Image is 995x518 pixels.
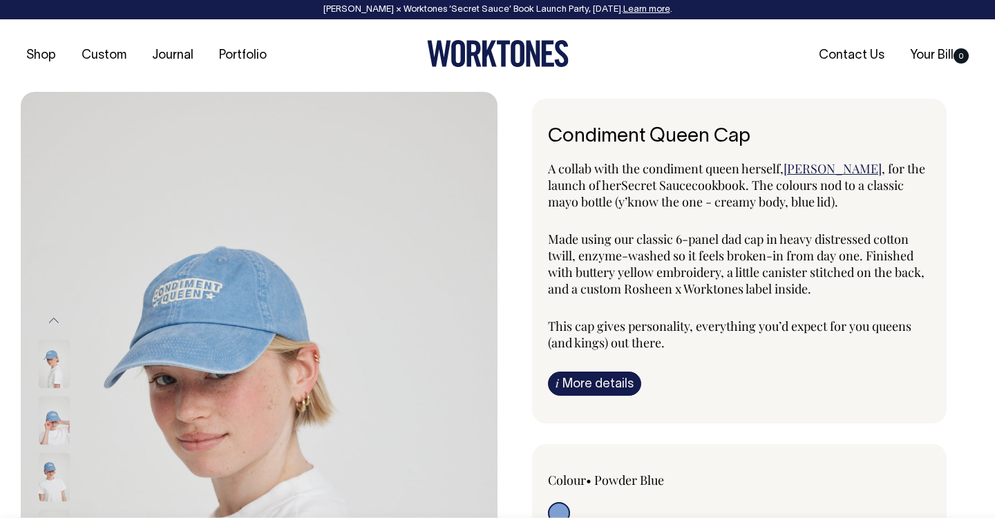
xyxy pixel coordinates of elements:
label: Powder Blue [594,472,664,488]
a: Learn more [623,6,670,14]
a: iMore details [548,372,641,396]
span: cookbook. The colours nod to a classic mayo bottle (y’know the one - creamy body, blue lid). [548,177,904,210]
a: Custom [76,44,132,67]
span: This cap gives personality, everything you’d expect for you queens (and kings) out there. [548,318,911,351]
span: 0 [954,48,969,64]
img: Condiment Queen Cap [39,396,70,445]
span: , for the launch of her [548,160,925,193]
a: Portfolio [214,44,272,67]
h1: Condiment Queen Cap [548,126,931,148]
a: Your Bill0 [904,44,974,67]
span: A collab with the condiment queen herself, [548,160,784,177]
img: Condiment Queen Cap [39,453,70,501]
a: Journal [146,44,199,67]
div: [PERSON_NAME] × Worktones ‘Secret Sauce’ Book Launch Party, [DATE]. . [14,5,981,15]
a: Shop [21,44,61,67]
img: Condiment Queen Cap [39,340,70,388]
span: • [586,472,591,488]
a: Contact Us [813,44,890,67]
button: Previous [44,305,64,336]
span: Secret Sauce [621,177,692,193]
a: [PERSON_NAME] [784,160,882,177]
span: i [556,376,559,390]
div: Colour [548,472,701,488]
span: Made using our classic 6-panel dad cap in heavy distressed cotton twill, enzyme-washed so it feel... [548,231,925,297]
